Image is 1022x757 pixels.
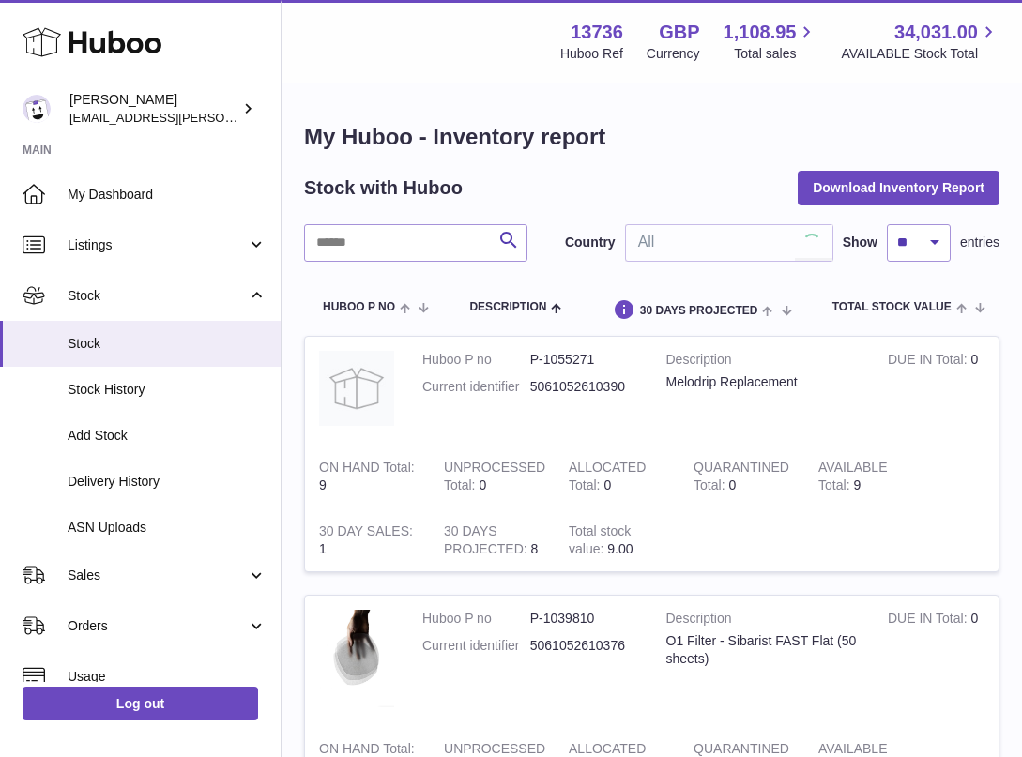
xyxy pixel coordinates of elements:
span: 9.00 [607,541,633,556]
h1: My Huboo - Inventory report [304,122,999,152]
span: Total stock value [832,301,952,313]
a: Log out [23,687,258,720]
strong: 30 DAYS PROJECTED [444,523,531,561]
td: 0 [874,596,999,725]
h2: Stock with Huboo [304,175,463,201]
dd: P-1039810 [530,610,638,628]
span: My Dashboard [68,186,267,204]
strong: DUE IN Total [888,352,970,371]
span: Huboo P no [323,301,395,313]
dd: 5061052610390 [530,378,638,396]
td: 8 [430,508,555,572]
span: Stock History [68,381,267,399]
td: 1 [305,508,430,572]
span: Description [469,301,546,313]
span: 1,108.95 [724,20,797,45]
span: [EMAIL_ADDRESS][PERSON_NAME][DOMAIN_NAME] [69,110,376,125]
label: Country [565,234,616,251]
strong: QUARANTINED Total [694,460,789,497]
span: ASN Uploads [68,519,267,537]
a: 34,031.00 AVAILABLE Stock Total [841,20,999,63]
span: 30 DAYS PROJECTED [640,305,758,317]
div: [PERSON_NAME] [69,91,238,127]
span: Add Stock [68,427,267,445]
span: 0 [728,477,736,492]
strong: Description [666,610,860,632]
strong: GBP [659,20,699,45]
strong: UNPROCESSED Total [444,460,545,497]
img: horia@orea.uk [23,95,51,123]
div: Melodrip Replacement [666,373,860,391]
dd: 5061052610376 [530,637,638,655]
td: 9 [305,445,430,508]
div: Currency [647,45,700,63]
strong: Description [666,351,860,373]
strong: Total stock value [569,523,631,561]
span: Sales [68,567,247,584]
strong: AVAILABLE Total [818,460,887,497]
label: Show [843,234,877,251]
td: 0 [555,445,679,508]
strong: 30 DAY SALES [319,523,413,543]
span: AVAILABLE Stock Total [841,45,999,63]
span: Orders [68,617,247,635]
dt: Huboo P no [422,610,530,628]
span: Total sales [734,45,817,63]
div: O1 Filter - Sibarist FAST Flat (50 sheets) [666,632,860,668]
button: Download Inventory Report [798,171,999,204]
span: entries [960,234,999,251]
td: 0 [874,337,999,445]
strong: 13736 [571,20,623,45]
span: Listings [68,236,247,254]
img: product image [319,610,394,707]
span: 34,031.00 [894,20,978,45]
span: Stock [68,335,267,353]
dd: P-1055271 [530,351,638,369]
dt: Huboo P no [422,351,530,369]
span: Usage [68,668,267,686]
dt: Current identifier [422,378,530,396]
td: 9 [804,445,929,508]
dt: Current identifier [422,637,530,655]
div: Huboo Ref [560,45,623,63]
strong: DUE IN Total [888,611,970,630]
span: Delivery History [68,473,267,491]
img: product image [319,351,394,426]
strong: ON HAND Total [319,460,415,479]
td: 0 [430,445,555,508]
strong: ALLOCATED Total [569,460,646,497]
span: Stock [68,287,247,305]
a: 1,108.95 Total sales [724,20,818,63]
